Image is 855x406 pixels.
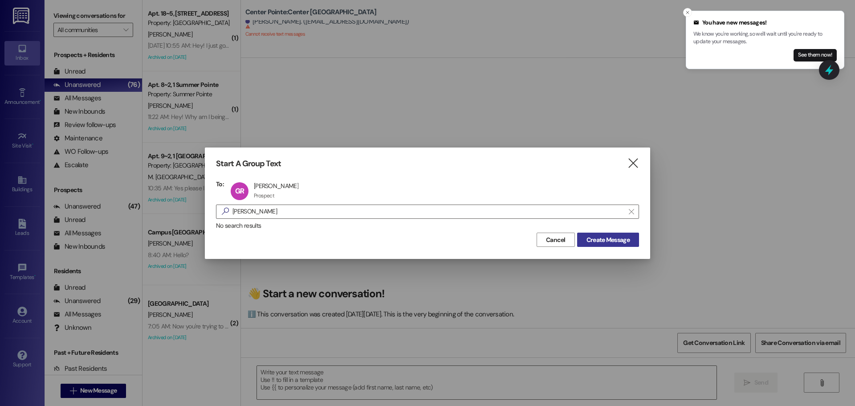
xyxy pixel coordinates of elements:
h3: Start A Group Text [216,159,281,169]
i:  [629,208,634,215]
div: Prospect [254,192,274,199]
span: GR [235,186,244,196]
span: Cancel [546,235,566,245]
button: See them now! [794,49,837,62]
span: Create Message [586,235,630,245]
p: We know you're working, so we'll wait until you're ready to update your messages. [693,30,837,46]
button: Cancel [537,233,575,247]
button: Create Message [577,233,639,247]
i:  [218,207,232,216]
button: Clear text [624,205,639,218]
input: Search for any contact or apartment [232,205,624,218]
div: You have new messages! [693,18,837,27]
i:  [627,159,639,168]
h3: To: [216,180,224,188]
div: No search results [216,221,639,230]
div: [PERSON_NAME] [254,182,298,190]
button: Close toast [683,8,692,17]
